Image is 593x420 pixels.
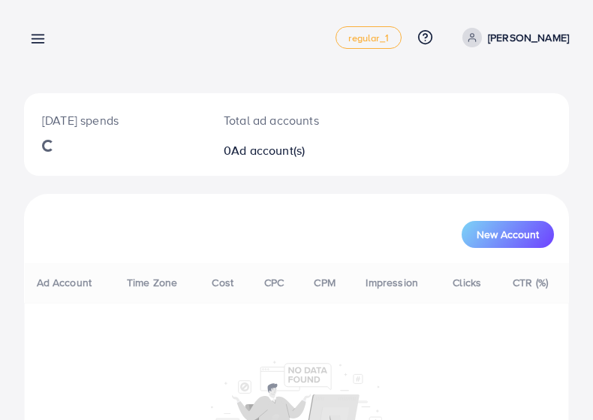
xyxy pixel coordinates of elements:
[477,229,539,240] span: New Account
[336,26,401,49] a: regular_1
[462,221,554,248] button: New Account
[231,142,305,159] span: Ad account(s)
[42,111,188,129] p: [DATE] spends
[488,29,569,47] p: [PERSON_NAME]
[456,28,569,47] a: [PERSON_NAME]
[348,33,388,43] span: regular_1
[224,111,324,129] p: Total ad accounts
[224,144,324,158] h2: 0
